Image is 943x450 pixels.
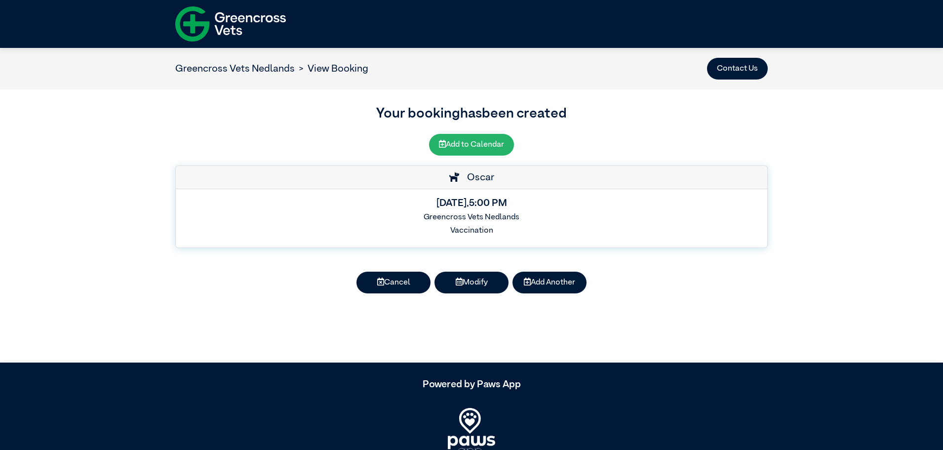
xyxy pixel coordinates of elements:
a: Greencross Vets Nedlands [175,64,295,74]
button: Add Another [512,272,587,293]
h3: Your booking has been created [175,103,768,124]
nav: breadcrumb [175,61,368,76]
h6: Greencross Vets Nedlands [184,213,759,222]
li: View Booking [295,61,368,76]
button: Contact Us [707,58,768,80]
h6: Vaccination [184,226,759,236]
button: Modify [434,272,509,293]
img: f-logo [175,2,286,45]
h5: [DATE] , 5:00 PM [184,197,759,209]
button: Add to Calendar [429,134,514,156]
button: Cancel [356,272,431,293]
h5: Powered by Paws App [175,378,768,390]
span: Oscar [462,172,494,182]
